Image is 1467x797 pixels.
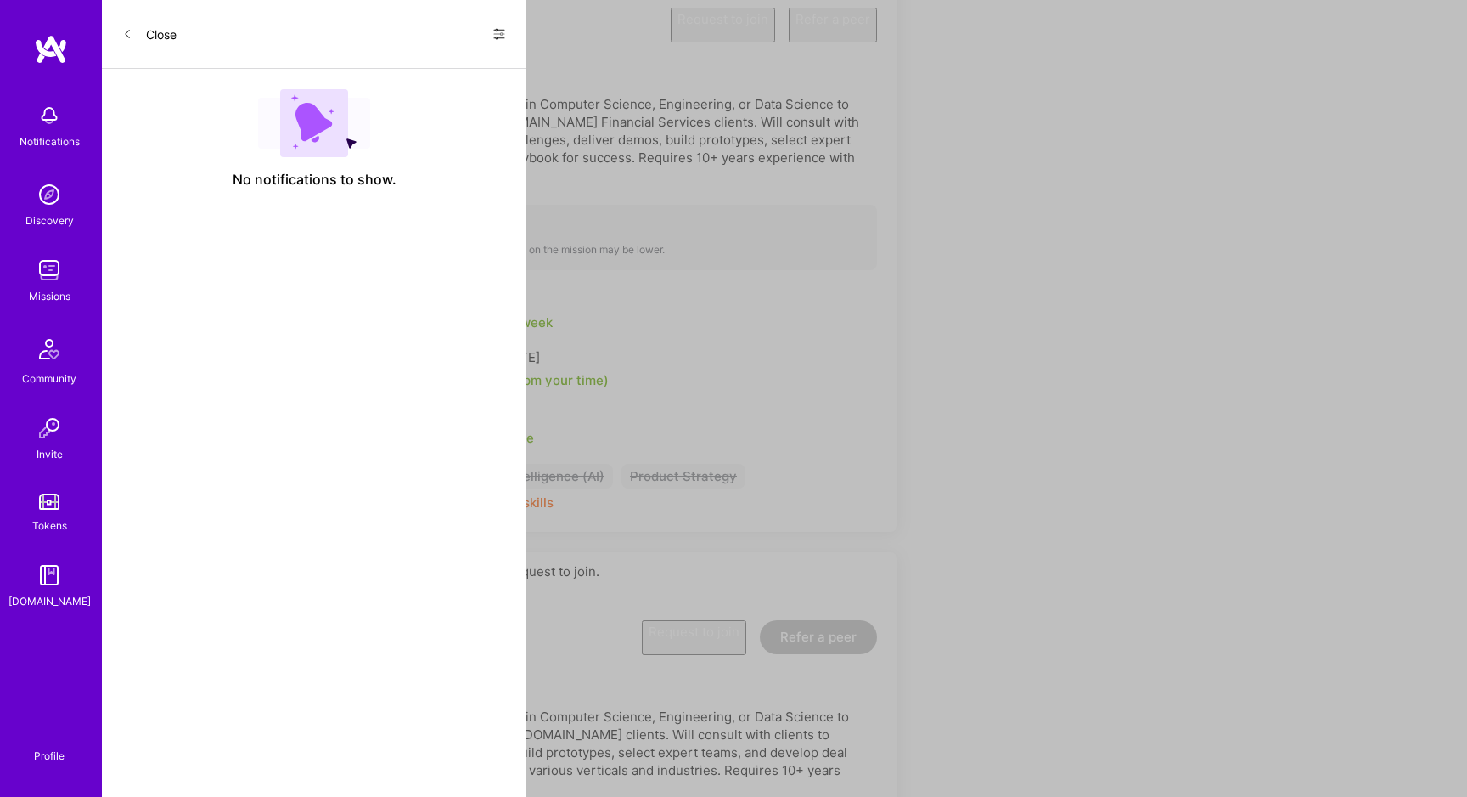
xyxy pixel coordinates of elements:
div: Notifications [20,133,80,150]
img: guide book [32,558,66,592]
img: discovery [32,178,66,212]
div: Discovery [25,212,74,229]
button: Close [122,20,177,48]
div: Community [22,370,76,387]
img: tokens [39,494,59,510]
div: Invite [37,445,63,463]
img: logo [34,34,68,65]
img: Community [29,329,70,370]
img: empty [258,89,370,157]
img: Invite [32,411,66,445]
div: Missions [29,287,70,305]
a: Profile [28,729,70,763]
span: No notifications to show. [233,171,396,189]
img: teamwork [32,253,66,287]
div: Tokens [32,517,67,534]
div: [DOMAIN_NAME] [8,592,91,610]
div: Profile [34,747,65,763]
img: bell [32,99,66,133]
